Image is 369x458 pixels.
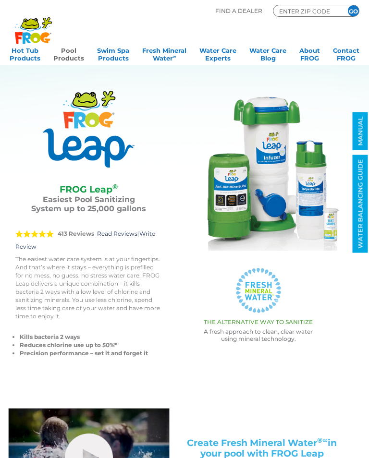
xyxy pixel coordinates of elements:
[10,44,40,63] a: Hot TubProducts
[27,195,150,213] h3: Easiest Pool Sanitizing System up to 25,000 gallons
[97,230,137,237] a: Read Reviews
[199,44,236,63] a: Water CareExperts
[10,5,57,44] img: Frog Products Logo
[299,44,320,63] a: AboutFROG
[249,44,286,63] a: Water CareBlog
[15,255,162,320] p: The easiest water care system is at your fingertips. And that’s where it stays – everything is pr...
[20,349,162,357] li: Precision performance – set it and forget it
[353,155,368,253] a: WATER BALANCING GUIDE
[97,44,129,63] a: Swim SpaProducts
[20,333,162,341] li: Kills bacteria 2 ways
[15,217,162,255] div: |
[20,341,162,349] li: Reduces chlorine use up to 50%*
[43,91,135,168] img: Product Logo
[142,44,186,63] a: Fresh MineralWater∞
[177,319,339,325] h3: THE ALTERNATIVE WAY TO SANITIZE
[348,5,359,16] input: GO
[112,182,118,191] sup: ®
[177,328,339,342] p: A fresh approach to clean, clear water using mineral technology.
[27,184,150,195] h2: FROG Leap
[58,230,94,237] strong: 413 Reviews
[15,230,54,238] span: 5
[173,54,176,59] sup: ∞
[215,5,262,17] p: Find A Dealer
[353,112,368,150] a: MANUAL
[53,44,84,63] a: PoolProducts
[317,436,327,445] sup: ®∞
[333,44,359,63] a: ContactFROG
